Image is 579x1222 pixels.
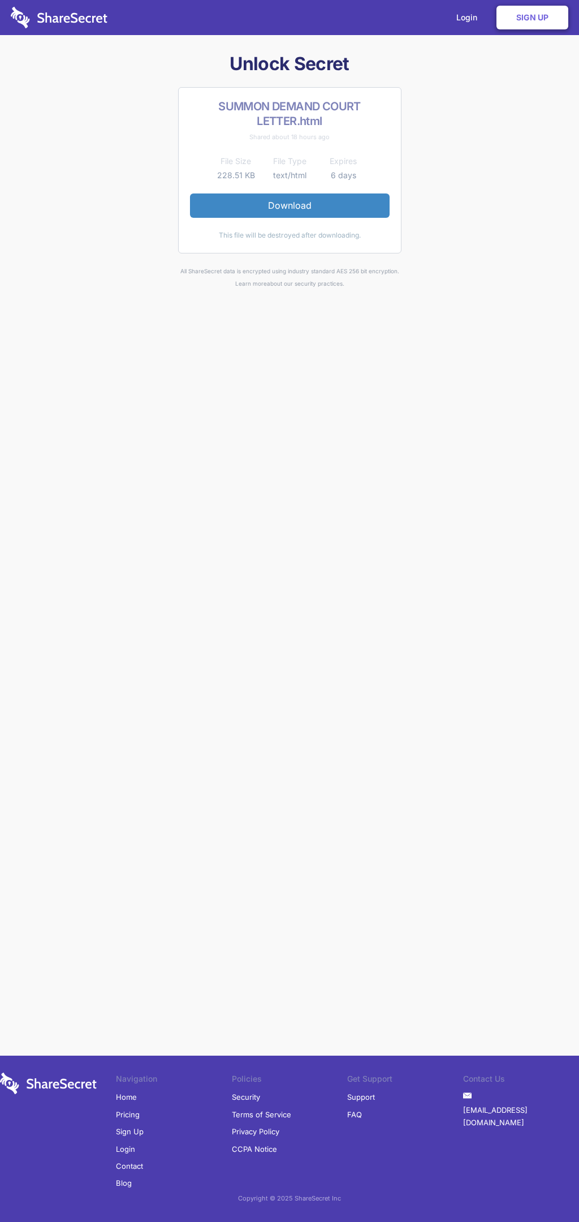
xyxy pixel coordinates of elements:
[317,169,370,182] td: 6 days
[232,1141,277,1158] a: CCPA Notice
[190,229,390,242] div: This file will be destroyed after downloading.
[209,169,263,182] td: 228.51 KB
[263,154,317,168] th: File Type
[209,154,263,168] th: File Size
[317,154,370,168] th: Expires
[116,1123,144,1140] a: Sign Up
[190,131,390,143] div: Shared about 18 hours ago
[190,99,390,128] h2: SUMMON DEMAND COURT LETTER.html
[232,1123,279,1140] a: Privacy Policy
[232,1088,260,1105] a: Security
[232,1106,291,1123] a: Terms of Service
[496,6,568,29] a: Sign Up
[116,1106,140,1123] a: Pricing
[116,1088,137,1105] a: Home
[116,1174,132,1191] a: Blog
[116,1141,135,1158] a: Login
[232,1073,348,1088] li: Policies
[235,280,267,287] a: Learn more
[347,1106,362,1123] a: FAQ
[11,7,107,28] img: logo-wordmark-white-trans-d4663122ce5f474addd5e946df7df03e33cb6a1c49d2221995e7729f52c070b2.svg
[463,1073,579,1088] li: Contact Us
[116,1158,143,1174] a: Contact
[347,1073,463,1088] li: Get Support
[263,169,317,182] td: text/html
[347,1088,375,1105] a: Support
[463,1101,579,1131] a: [EMAIL_ADDRESS][DOMAIN_NAME]
[190,193,390,217] a: Download
[116,1073,232,1088] li: Navigation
